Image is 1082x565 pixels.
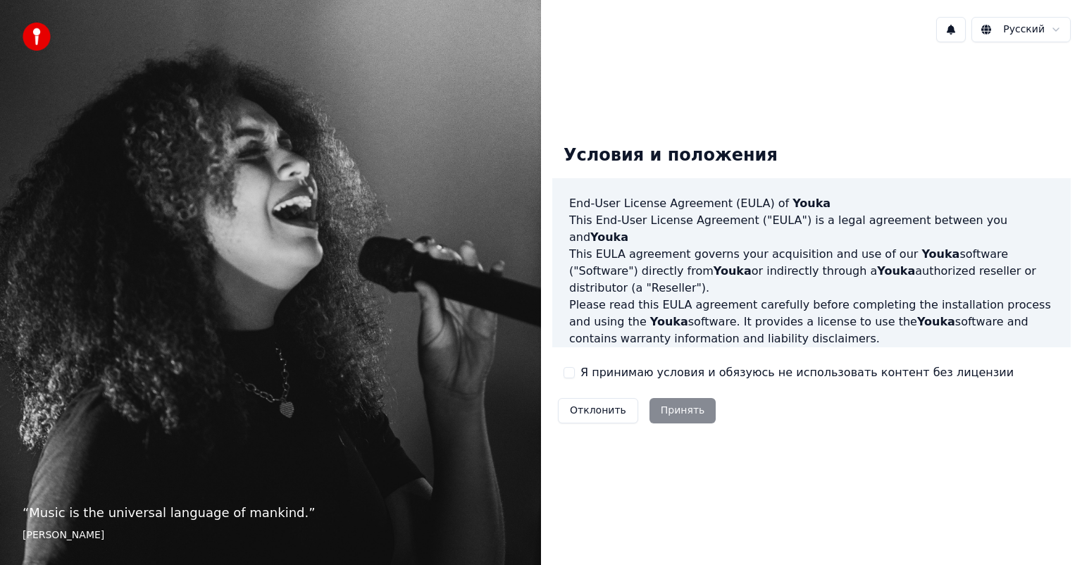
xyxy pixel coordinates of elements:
[714,264,752,278] span: Youka
[552,133,789,178] div: Условия и положения
[23,23,51,51] img: youka
[558,398,638,423] button: Отклонить
[569,246,1054,297] p: This EULA agreement governs your acquisition and use of our software ("Software") directly from o...
[569,195,1054,212] h3: End-User License Agreement (EULA) of
[23,528,518,542] footer: [PERSON_NAME]
[792,197,831,210] span: Youka
[877,264,915,278] span: Youka
[650,315,688,328] span: Youka
[23,503,518,523] p: “ Music is the universal language of mankind. ”
[569,347,1054,415] p: If you register for a free trial of the software, this EULA agreement will also govern that trial...
[917,315,955,328] span: Youka
[569,297,1054,347] p: Please read this EULA agreement carefully before completing the installation process and using th...
[590,230,628,244] span: Youka
[569,212,1054,246] p: This End-User License Agreement ("EULA") is a legal agreement between you and
[921,247,959,261] span: Youka
[580,364,1014,381] label: Я принимаю условия и обязуюсь не использовать контент без лицензии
